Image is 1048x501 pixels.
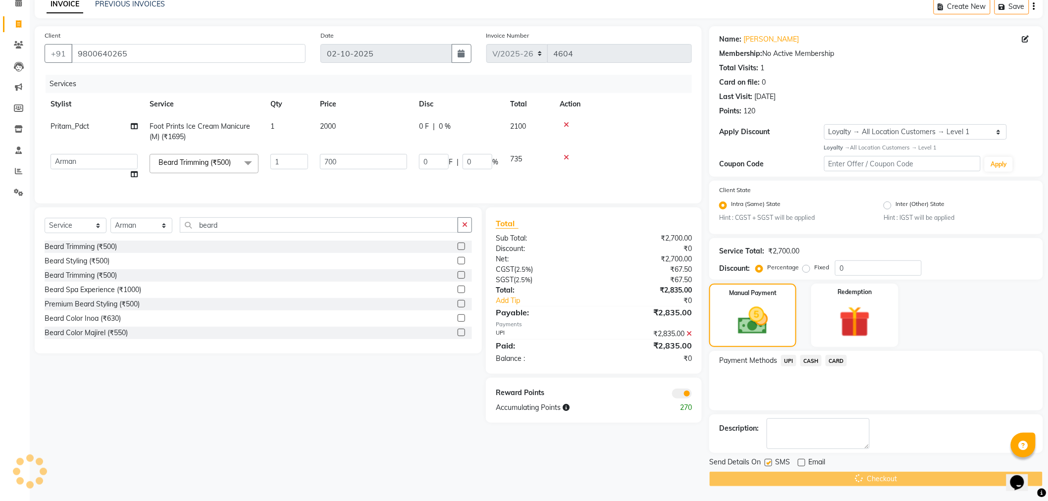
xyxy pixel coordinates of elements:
[488,285,594,296] div: Total:
[767,263,799,272] label: Percentage
[45,313,121,324] div: Beard Color Inoa (₹630)
[594,329,699,339] div: ₹2,835.00
[51,122,89,131] span: Pritam_Pdct
[496,265,514,274] span: CGST
[496,320,692,329] div: Payments
[510,154,522,163] span: 735
[775,457,790,469] span: SMS
[488,254,594,264] div: Net:
[45,328,128,338] div: Beard Color Majirel (₹550)
[824,156,981,171] input: Enter Offer / Coupon Code
[719,355,777,366] span: Payment Methods
[838,288,872,297] label: Redemption
[158,158,231,167] span: Beard Trimming (₹500)
[760,63,764,73] div: 1
[762,77,766,88] div: 0
[719,127,824,137] div: Apply Discount
[554,93,692,115] th: Action
[594,306,699,318] div: ₹2,835.00
[45,93,144,115] th: Stylist
[488,275,594,285] div: ( )
[264,93,314,115] th: Qty
[496,218,519,229] span: Total
[144,93,264,115] th: Service
[594,285,699,296] div: ₹2,835.00
[45,299,140,309] div: Premium Beard Styling (₹500)
[719,77,760,88] div: Card on file:
[594,254,699,264] div: ₹2,700.00
[45,31,60,40] label: Client
[719,106,741,116] div: Points:
[719,159,824,169] div: Coupon Code
[826,355,847,366] span: CARD
[884,213,1033,222] small: Hint : IGST will be applied
[594,244,699,254] div: ₹0
[719,92,752,102] div: Last Visit:
[413,93,504,115] th: Disc
[488,340,594,351] div: Paid:
[743,34,799,45] a: [PERSON_NAME]
[488,296,612,306] a: Add Tip
[594,264,699,275] div: ₹67.50
[504,93,554,115] th: Total
[800,355,822,366] span: CASH
[150,122,250,141] span: Foot Prints Ice Cream Manicure(M) (₹1695)
[231,158,235,167] a: x
[314,93,413,115] th: Price
[719,423,759,434] div: Description:
[808,457,825,469] span: Email
[729,303,778,338] img: _cash.svg
[496,275,514,284] span: SGST
[419,121,429,132] span: 0 F
[488,306,594,318] div: Payable:
[814,263,829,272] label: Fixed
[709,457,761,469] span: Send Details On
[731,200,781,211] label: Intra (Same) State
[46,75,699,93] div: Services
[768,246,799,256] div: ₹2,700.00
[71,44,306,63] input: Search by Name/Mobile/Email/Code
[439,121,451,132] span: 0 %
[488,329,594,339] div: UPI
[594,340,699,351] div: ₹2,835.00
[516,276,530,284] span: 2.5%
[824,144,1033,152] div: All Location Customers → Level 1
[45,285,141,295] div: Beard Spa Experience (₹1000)
[433,121,435,132] span: |
[781,355,796,366] span: UPI
[488,233,594,244] div: Sub Total:
[486,31,529,40] label: Invoice Number
[830,302,880,341] img: _gift.svg
[45,242,117,252] div: Beard Trimming (₹500)
[488,353,594,364] div: Balance :
[729,289,777,298] label: Manual Payment
[510,122,526,131] span: 2100
[270,122,274,131] span: 1
[719,63,758,73] div: Total Visits:
[719,49,1033,59] div: No Active Membership
[824,144,850,151] strong: Loyalty →
[488,264,594,275] div: ( )
[612,296,700,306] div: ₹0
[488,402,647,413] div: Accumulating Points
[320,122,336,131] span: 2000
[719,34,741,45] div: Name:
[320,31,334,40] label: Date
[180,217,458,233] input: Search or Scan
[719,186,751,195] label: Client State
[594,353,699,364] div: ₹0
[516,265,531,273] span: 2.5%
[594,233,699,244] div: ₹2,700.00
[1006,461,1038,491] iframe: chat widget
[895,200,944,211] label: Inter (Other) State
[594,275,699,285] div: ₹67.50
[488,244,594,254] div: Discount:
[985,157,1013,172] button: Apply
[45,270,117,281] div: Beard Trimming (₹500)
[754,92,776,102] div: [DATE]
[719,49,762,59] div: Membership:
[449,157,453,167] span: F
[457,157,459,167] span: |
[45,44,72,63] button: +91
[488,388,594,399] div: Reward Points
